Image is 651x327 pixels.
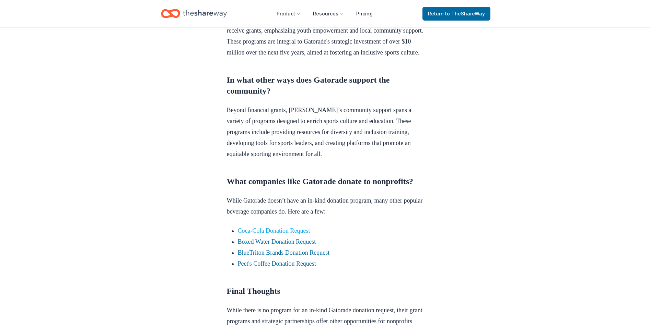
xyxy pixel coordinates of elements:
button: Resources [307,7,349,21]
span: Return [428,10,485,18]
a: Coca-Cola Donation Request [238,227,310,234]
a: Pricing [351,7,378,21]
span: to TheShareWay [445,11,485,16]
h2: What companies like Gatorade donate to nonprofits? [227,176,425,187]
a: Returnto TheShareWay [422,7,490,21]
h2: Final Thoughts [227,286,425,296]
nav: Main [271,5,378,22]
p: Beyond financial grants, [PERSON_NAME]’s community support spans a variety of programs designed t... [227,105,425,159]
a: Home [161,5,227,22]
h2: In what other ways does Gatorade support the community? [227,74,425,96]
button: Product [271,7,306,21]
a: Boxed Water Donation Request [238,238,316,245]
p: While Gatorade doesn’t have an in-kind donation program, many other popular beverage companies do... [227,195,425,217]
a: BlueTriton Brands Donation Request [238,249,330,256]
a: Peet's Coffee Donation Request [238,260,316,267]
